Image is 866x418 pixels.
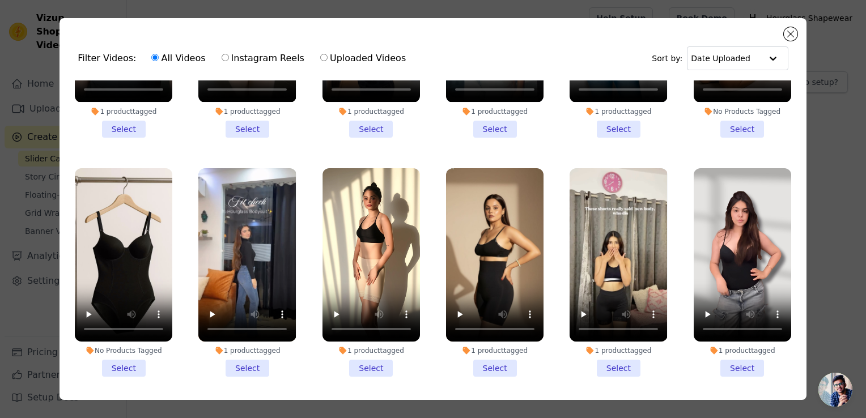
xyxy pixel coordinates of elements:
[446,346,544,355] div: 1 product tagged
[446,107,544,116] div: 1 product tagged
[198,346,296,355] div: 1 product tagged
[78,45,412,71] div: Filter Videos:
[570,346,667,355] div: 1 product tagged
[221,51,305,66] label: Instagram Reels
[652,46,788,70] div: Sort by:
[151,51,206,66] label: All Videos
[694,107,791,116] div: No Products Tagged
[818,373,852,407] div: Open chat
[322,346,420,355] div: 1 product tagged
[198,107,296,116] div: 1 product tagged
[320,51,406,66] label: Uploaded Videos
[784,27,797,41] button: Close modal
[322,107,420,116] div: 1 product tagged
[570,107,667,116] div: 1 product tagged
[75,346,172,355] div: No Products Tagged
[694,346,791,355] div: 1 product tagged
[75,107,172,116] div: 1 product tagged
